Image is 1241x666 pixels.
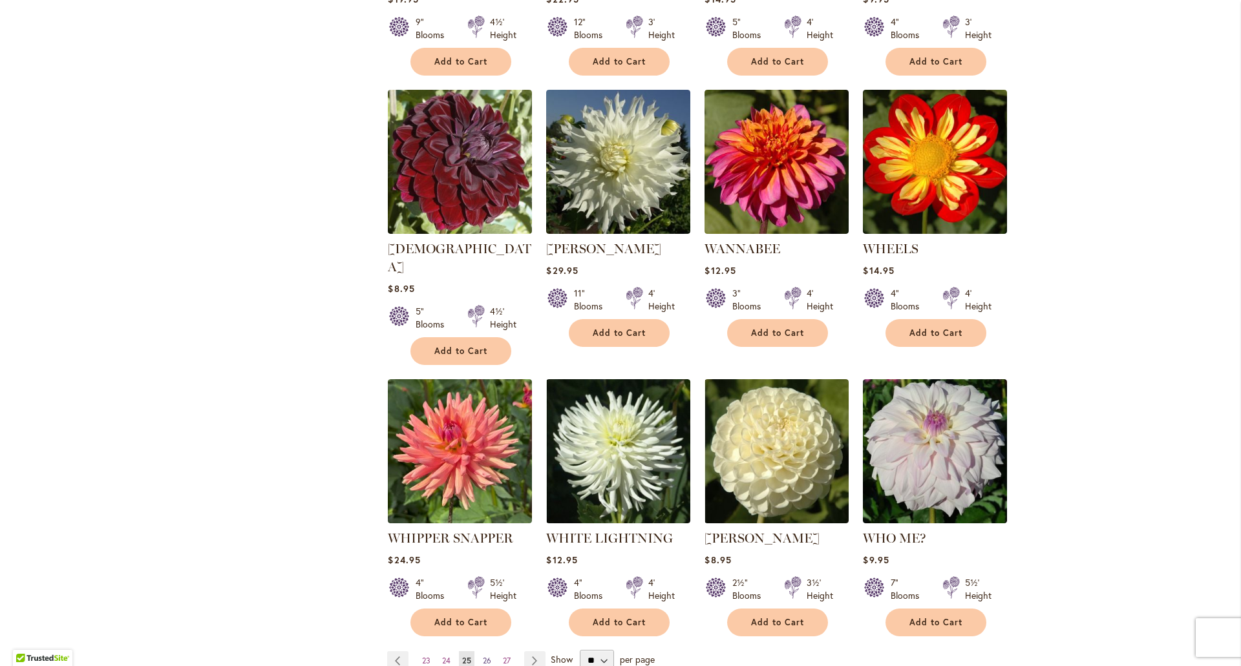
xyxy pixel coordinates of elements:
[909,328,962,338] span: Add to Cart
[863,264,894,276] span: $14.95
[569,319,670,347] button: Add to Cart
[886,319,986,347] button: Add to Cart
[593,617,646,628] span: Add to Cart
[388,241,531,275] a: [DEMOGRAPHIC_DATA]
[410,337,511,365] button: Add to Cart
[891,576,927,602] div: 7" Blooms
[434,56,487,67] span: Add to Cart
[546,241,661,256] a: [PERSON_NAME]
[863,554,889,566] span: $9.95
[705,514,849,526] a: WHITE NETTIE
[546,90,690,234] img: Walter Hardisty
[727,609,828,636] button: Add to Cart
[863,224,1007,236] a: WHEELS
[569,609,670,636] button: Add to Cart
[574,16,610,41] div: 12" Blooms
[416,576,452,602] div: 4" Blooms
[863,90,1007,234] img: WHEELS
[807,16,833,41] div: 4' Height
[442,656,451,665] span: 24
[462,656,471,665] span: 25
[807,287,833,313] div: 4' Height
[620,653,655,665] span: per page
[863,530,926,546] a: WHO ME?
[891,16,927,41] div: 4" Blooms
[648,16,675,41] div: 3' Height
[965,16,992,41] div: 3' Height
[388,514,532,526] a: WHIPPER SNAPPER
[388,530,513,546] a: WHIPPER SNAPPER
[546,514,690,526] a: WHITE LIGHTNING
[546,379,690,523] img: WHITE LIGHTNING
[546,554,577,566] span: $12.95
[886,609,986,636] button: Add to Cart
[909,56,962,67] span: Add to Cart
[751,617,804,628] span: Add to Cart
[965,576,992,602] div: 5½' Height
[751,56,804,67] span: Add to Cart
[648,576,675,602] div: 4' Height
[705,379,849,523] img: WHITE NETTIE
[416,16,452,41] div: 9" Blooms
[490,305,516,331] div: 4½' Height
[705,554,731,566] span: $8.95
[705,530,820,546] a: [PERSON_NAME]
[388,554,420,566] span: $24.95
[503,656,511,665] span: 27
[416,305,452,331] div: 5" Blooms
[965,287,992,313] div: 4' Height
[705,224,849,236] a: WANNABEE
[886,48,986,76] button: Add to Cart
[909,617,962,628] span: Add to Cart
[705,241,780,256] a: WANNABEE
[863,379,1007,523] img: Who Me?
[727,48,828,76] button: Add to Cart
[751,328,804,338] span: Add to Cart
[434,617,487,628] span: Add to Cart
[574,287,610,313] div: 11" Blooms
[490,576,516,602] div: 5½' Height
[593,56,646,67] span: Add to Cart
[434,346,487,357] span: Add to Cart
[388,282,414,295] span: $8.95
[483,656,491,665] span: 26
[574,576,610,602] div: 4" Blooms
[732,576,769,602] div: 2½" Blooms
[648,287,675,313] div: 4' Height
[569,48,670,76] button: Add to Cart
[490,16,516,41] div: 4½' Height
[705,90,849,234] img: WANNABEE
[593,328,646,338] span: Add to Cart
[891,287,927,313] div: 4" Blooms
[10,620,46,656] iframe: Launch Accessibility Center
[546,264,578,276] span: $29.95
[732,287,769,313] div: 3" Blooms
[410,48,511,76] button: Add to Cart
[863,514,1007,526] a: Who Me?
[727,319,828,347] button: Add to Cart
[422,656,430,665] span: 23
[732,16,769,41] div: 5" Blooms
[546,530,673,546] a: WHITE LIGHTNING
[546,224,690,236] a: Walter Hardisty
[388,379,532,523] img: WHIPPER SNAPPER
[551,653,573,665] span: Show
[705,264,736,276] span: $12.95
[388,90,532,234] img: VOODOO
[863,241,918,256] a: WHEELS
[388,224,532,236] a: VOODOO
[807,576,833,602] div: 3½' Height
[410,609,511,636] button: Add to Cart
